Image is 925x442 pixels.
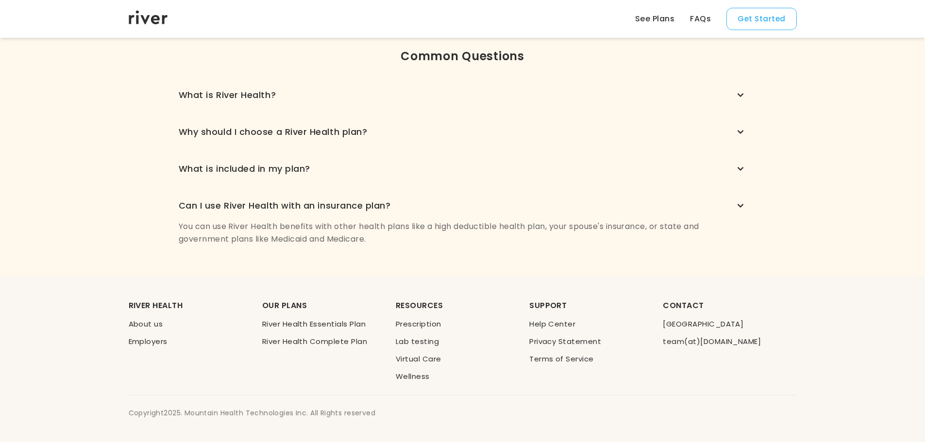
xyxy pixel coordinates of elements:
div: CONTACT [663,300,796,311]
li: [GEOGRAPHIC_DATA] [663,317,796,331]
div: OUR PLANS [262,300,396,311]
a: FAQs [690,13,711,25]
a: Help Center [529,319,575,329]
div: What is included in my plan? [179,162,310,176]
li: team(at)[DOMAIN_NAME] [663,335,796,348]
div: SUPPORT [529,300,663,311]
a: Employers [129,336,168,346]
div: Common Questions [129,48,797,65]
div: What is River Health? [179,88,276,102]
a: Terms of Service [529,354,594,364]
a: River Health Complete Plan [262,336,367,346]
a: Virtual Care [396,354,441,364]
button: Get Started [726,8,796,30]
p: You can use River Health benefits with other health plans like a high deductible health plan, you... [179,220,747,246]
a: Privacy Statement [529,336,601,346]
div: Can I use River Health with an insurance plan? [179,199,391,213]
div: Copyright 2025 . Mountain Health Technologies Inc. All Rights reserved [129,407,376,419]
a: See Plans [635,13,674,25]
div: RESOURCES [396,300,529,311]
a: About us [129,319,163,329]
a: Prescription [396,319,441,329]
div: RIVER HEALTH [129,300,262,311]
a: Lab testing [396,336,439,346]
a: Wellness [396,371,430,381]
a: River Health Essentials Plan [262,319,366,329]
div: Why should I choose a River Health plan? [179,125,368,139]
